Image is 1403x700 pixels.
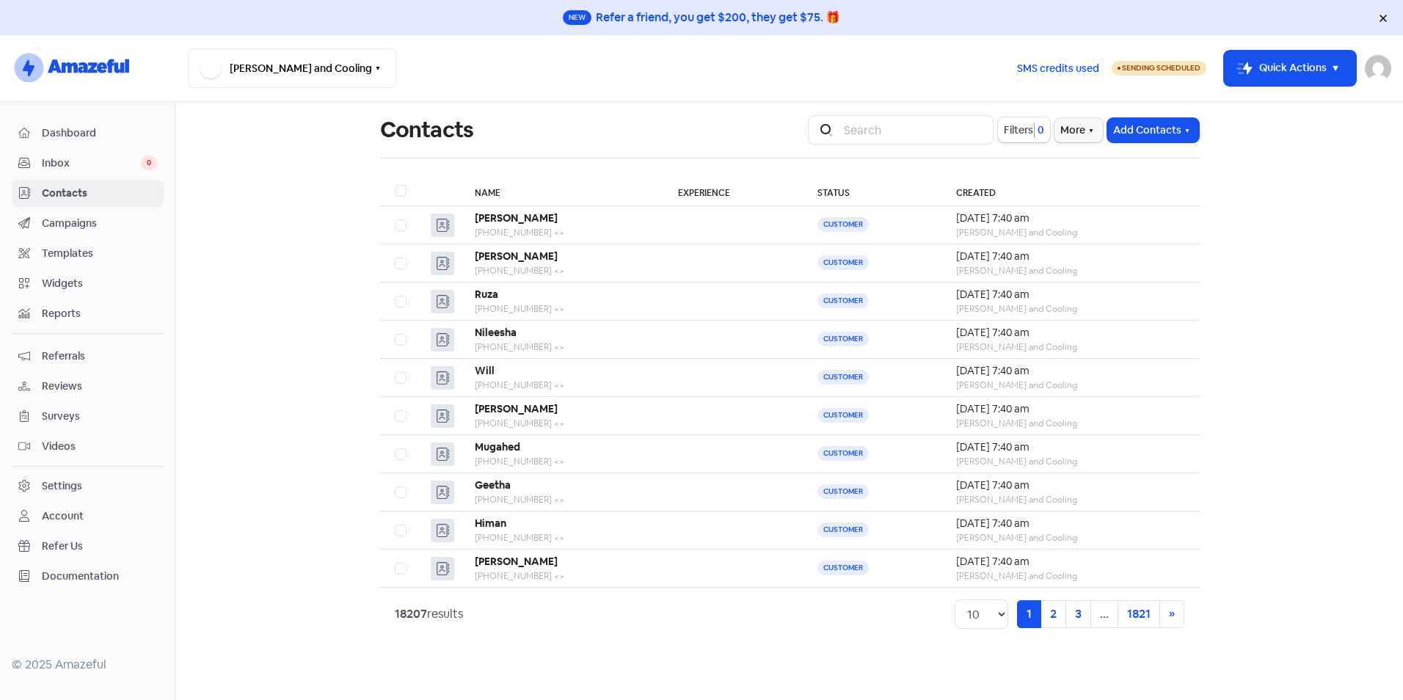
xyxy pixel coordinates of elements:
[42,186,157,201] span: Contacts
[42,125,157,141] span: Dashboard
[956,516,1184,531] div: [DATE] 7:40 am
[956,493,1184,506] div: [PERSON_NAME] and Cooling
[835,115,994,145] input: Search
[475,455,649,468] div: [PHONE_NUMBER] <>
[596,9,840,26] div: Refer a friend, you get $200, they get $75. 🎁
[1122,63,1200,73] span: Sending Scheduled
[956,379,1184,392] div: [PERSON_NAME] and Cooling
[817,217,869,232] span: Customer
[475,264,649,277] div: [PHONE_NUMBER] <>
[475,517,506,530] b: Himan
[817,370,869,384] span: Customer
[1041,600,1066,628] a: 2
[1054,118,1103,142] button: More
[42,379,157,394] span: Reviews
[956,440,1184,455] div: [DATE] 7:40 am
[12,150,164,177] a: Inbox 0
[12,343,164,370] a: Referrals
[475,531,649,544] div: [PHONE_NUMBER] <>
[1065,600,1091,628] a: 3
[1112,59,1206,77] a: Sending Scheduled
[42,539,157,554] span: Refer Us
[817,408,869,423] span: Customer
[475,211,558,225] b: [PERSON_NAME]
[475,555,558,568] b: [PERSON_NAME]
[956,340,1184,354] div: [PERSON_NAME] and Cooling
[42,246,157,261] span: Templates
[475,326,517,339] b: Nileesha
[1035,123,1044,138] span: 0
[956,264,1184,277] div: [PERSON_NAME] and Cooling
[42,276,157,291] span: Widgets
[1365,55,1391,81] img: User
[475,364,495,377] b: Will
[12,210,164,237] a: Campaigns
[956,226,1184,239] div: [PERSON_NAME] and Cooling
[12,656,164,674] div: © 2025 Amazeful
[141,156,157,170] span: 0
[563,10,591,25] span: New
[956,249,1184,264] div: [DATE] 7:40 am
[475,340,649,354] div: [PHONE_NUMBER] <>
[663,176,803,206] th: Experience
[475,569,649,583] div: [PHONE_NUMBER] <>
[12,433,164,460] a: Videos
[956,417,1184,430] div: [PERSON_NAME] and Cooling
[380,106,473,153] h1: Contacts
[803,176,941,206] th: Status
[941,176,1199,206] th: Created
[817,561,869,575] span: Customer
[956,211,1184,226] div: [DATE] 7:40 am
[12,403,164,430] a: Surveys
[475,302,649,316] div: [PHONE_NUMBER] <>
[956,363,1184,379] div: [DATE] 7:40 am
[1159,600,1184,628] a: Next
[817,522,869,537] span: Customer
[475,478,511,492] b: Geetha
[956,401,1184,417] div: [DATE] 7:40 am
[956,287,1184,302] div: [DATE] 7:40 am
[12,503,164,530] a: Account
[817,332,869,346] span: Customer
[1224,51,1356,86] button: Quick Actions
[12,240,164,267] a: Templates
[42,508,84,524] div: Account
[42,306,157,321] span: Reports
[956,554,1184,569] div: [DATE] 7:40 am
[475,402,558,415] b: [PERSON_NAME]
[1017,61,1099,76] span: SMS credits used
[1107,118,1199,142] button: Add Contacts
[42,349,157,364] span: Referrals
[475,379,649,392] div: [PHONE_NUMBER] <>
[475,417,649,430] div: [PHONE_NUMBER] <>
[1004,123,1033,138] span: Filters
[42,216,157,231] span: Campaigns
[817,484,869,499] span: Customer
[188,48,396,88] button: [PERSON_NAME] and Cooling
[395,606,427,621] strong: 18207
[956,478,1184,493] div: [DATE] 7:40 am
[475,249,558,263] b: [PERSON_NAME]
[12,473,164,500] a: Settings
[42,478,82,494] div: Settings
[42,569,157,584] span: Documentation
[817,446,869,461] span: Customer
[956,455,1184,468] div: [PERSON_NAME] and Cooling
[12,533,164,560] a: Refer Us
[42,409,157,424] span: Surveys
[1017,600,1041,628] a: 1
[956,302,1184,316] div: [PERSON_NAME] and Cooling
[12,300,164,327] a: Reports
[956,569,1184,583] div: [PERSON_NAME] and Cooling
[12,270,164,297] a: Widgets
[12,180,164,207] a: Contacts
[475,493,649,506] div: [PHONE_NUMBER] <>
[12,563,164,590] a: Documentation
[817,255,869,270] span: Customer
[395,605,463,623] div: results
[12,120,164,147] a: Dashboard
[1169,606,1175,621] span: »
[998,117,1050,142] button: Filters0
[475,226,649,239] div: [PHONE_NUMBER] <>
[42,156,141,171] span: Inbox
